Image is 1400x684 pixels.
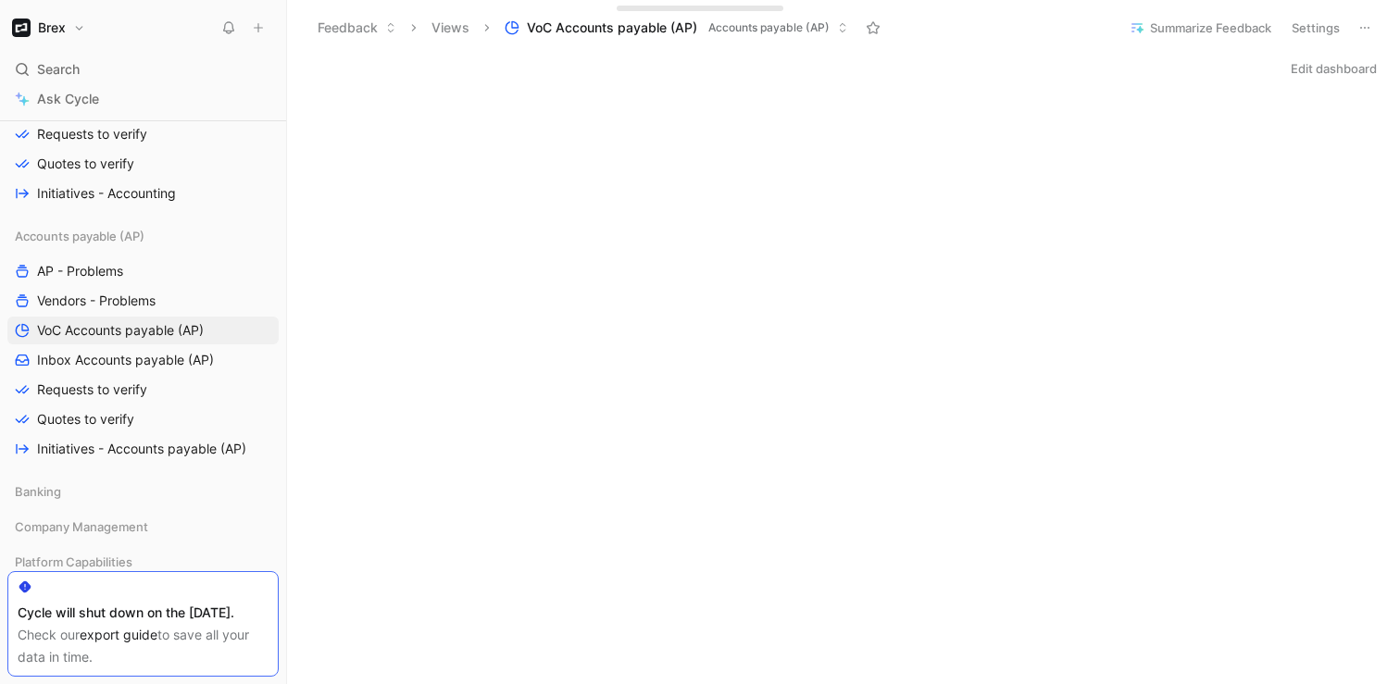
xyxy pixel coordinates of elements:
a: AP - Problems [7,257,279,285]
a: Initiatives - Accounting [7,180,279,207]
span: Platform Capabilities [15,553,132,571]
span: Initiatives - Accounting [37,184,176,203]
span: Search [37,58,80,81]
div: Accounts payable (AP) [7,222,279,250]
div: Banking [7,478,279,505]
div: Cycle will shut down on the [DATE]. [18,602,269,624]
span: VoC Accounts payable (AP) [37,321,204,340]
span: Company Management [15,517,148,536]
div: Check our to save all your data in time. [18,624,269,668]
span: Accounts payable (AP) [708,19,830,37]
img: Brex [12,19,31,37]
a: Quotes to verify [7,150,279,178]
span: AP - Problems [37,262,123,280]
div: Banking [7,478,279,511]
span: Ask Cycle [37,88,99,110]
div: Platform Capabilities [7,548,279,581]
h1: Brex [38,19,66,36]
span: Initiatives - Accounts payable (AP) [37,440,246,458]
div: Company Management [7,513,279,546]
a: Vendors - Problems [7,287,279,315]
a: Ask Cycle [7,85,279,113]
a: Quotes to verify [7,405,279,433]
span: VoC Accounts payable (AP) [527,19,697,37]
span: Inbox Accounts payable (AP) [37,351,214,369]
span: Vendors - Problems [37,292,156,310]
button: Feedback [309,14,405,42]
span: Banking [15,482,61,501]
div: Company Management [7,513,279,541]
a: export guide [80,627,157,642]
span: Quotes to verify [37,155,134,173]
span: Requests to verify [37,125,147,143]
div: Search [7,56,279,83]
div: Platform Capabilities [7,548,279,576]
button: Views [423,14,478,42]
button: Edit dashboard [1282,56,1385,81]
button: BrexBrex [7,15,90,41]
button: Settings [1283,15,1348,41]
span: Quotes to verify [37,410,134,429]
button: Summarize Feedback [1121,15,1280,41]
a: VoC Accounts payable (AP) [7,317,279,344]
a: Initiatives - Accounts payable (AP) [7,435,279,463]
div: Accounts payable (AP)AP - ProblemsVendors - ProblemsVoC Accounts payable (AP)Inbox Accounts payab... [7,222,279,463]
span: Requests to verify [37,380,147,399]
button: VoC Accounts payable (AP)Accounts payable (AP) [496,14,856,42]
a: Inbox Accounts payable (AP) [7,346,279,374]
a: Requests to verify [7,120,279,148]
a: Requests to verify [7,376,279,404]
span: Accounts payable (AP) [15,227,144,245]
